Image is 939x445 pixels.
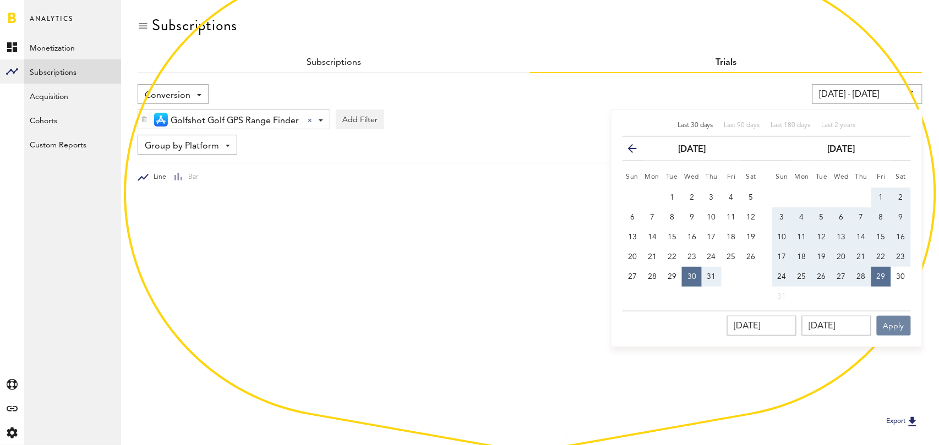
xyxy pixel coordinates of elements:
span: 26 [817,273,826,281]
span: 30 [687,273,696,281]
span: 15 [877,233,886,241]
span: 5 [749,194,754,201]
button: 16 [682,227,702,247]
button: 22 [662,247,682,267]
span: 8 [670,213,674,221]
button: 31 [772,287,792,306]
span: 22 [877,253,886,261]
button: 23 [891,247,911,267]
button: 18 [792,247,812,267]
button: 6 [832,207,851,227]
button: 8 [871,207,891,227]
button: 29 [871,267,891,287]
span: 16 [687,233,696,241]
span: 29 [668,273,676,281]
button: 25 [722,247,741,267]
span: 4 [800,213,804,221]
span: 7 [859,213,864,221]
span: 31 [707,273,716,281]
a: Monetization [24,35,121,59]
button: 27 [623,267,642,287]
button: 3 [772,207,792,227]
span: 14 [857,233,866,241]
button: 12 [812,227,832,247]
span: 10 [778,233,787,241]
span: 29 [877,273,886,281]
button: 11 [792,227,812,247]
span: 26 [747,253,756,261]
img: Export [906,415,919,428]
span: 21 [648,253,657,261]
strong: [DATE] [828,145,855,154]
span: 30 [897,273,905,281]
button: Export [883,414,922,428]
button: 1 [871,188,891,207]
button: 27 [832,267,851,287]
small: Tuesday [666,174,678,180]
button: 4 [792,207,812,227]
button: 26 [741,247,761,267]
small: Saturday [746,174,757,180]
button: 20 [623,247,642,267]
span: Group by Platform [145,137,219,156]
small: Thursday [855,174,868,180]
button: 28 [851,267,871,287]
span: 10 [707,213,716,221]
button: 14 [642,227,662,247]
button: 10 [772,227,792,247]
button: 13 [832,227,851,247]
button: 17 [702,227,722,247]
button: 20 [832,247,851,267]
small: Saturday [896,174,907,180]
button: 17 [772,247,792,267]
button: 10 [702,207,722,227]
span: 15 [668,233,676,241]
span: 19 [817,253,826,261]
a: Subscriptions [307,58,361,67]
span: 8 [879,213,883,221]
button: 15 [662,227,682,247]
span: 11 [798,233,806,241]
span: 17 [707,233,716,241]
span: 24 [778,273,787,281]
div: Delete [138,110,150,129]
img: trash_awesome_blue.svg [141,116,148,123]
span: 2 [690,194,694,201]
span: 5 [820,213,824,221]
button: 28 [642,267,662,287]
button: 26 [812,267,832,287]
span: Last 90 days [724,122,760,129]
button: 7 [851,207,871,227]
button: Apply [877,316,911,336]
small: Wednesday [685,174,700,180]
button: 19 [812,247,832,267]
span: Golfshot Golf GPS Range Finder [171,112,299,130]
span: 25 [727,253,736,261]
span: Last 30 days [678,122,713,129]
button: 30 [682,267,702,287]
span: 13 [837,233,846,241]
button: 21 [851,247,871,267]
span: 20 [837,253,846,261]
div: Clear [308,118,312,123]
button: 3 [702,188,722,207]
span: 4 [729,194,734,201]
span: Bar [183,173,198,182]
span: Support [23,8,63,18]
span: 2 [899,194,903,201]
button: 19 [741,227,761,247]
small: Monday [645,174,660,180]
button: 7 [642,207,662,227]
button: 16 [891,227,911,247]
small: Sunday [776,174,789,180]
button: 8 [662,207,682,227]
a: Trials [716,58,737,67]
span: 23 [897,253,905,261]
small: Thursday [706,174,718,180]
span: 24 [707,253,716,261]
span: Last 180 days [771,122,811,129]
span: Line [149,173,166,182]
img: 21.png [154,113,168,127]
small: Monday [795,174,810,180]
button: 21 [642,247,662,267]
